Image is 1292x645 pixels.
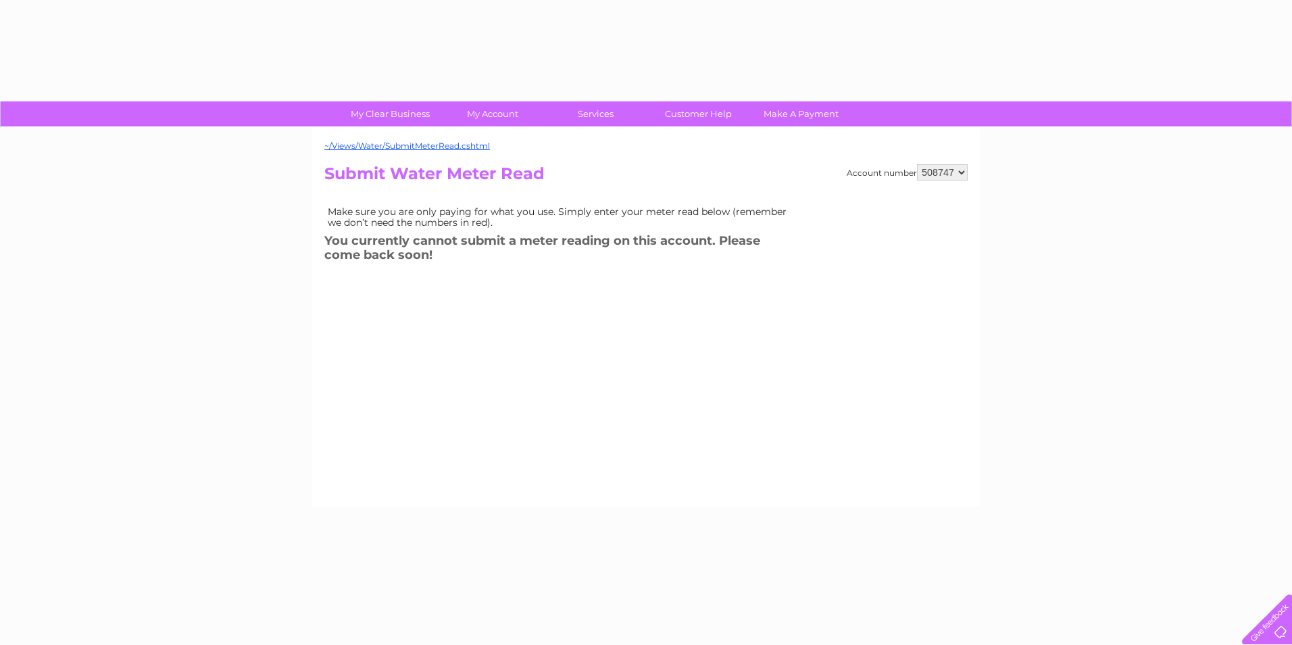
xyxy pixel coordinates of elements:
[324,141,490,151] a: ~/Views/Water/SubmitMeterRead.cshtml
[324,164,968,190] h2: Submit Water Meter Read
[540,101,651,126] a: Services
[324,231,797,268] h3: You currently cannot submit a meter reading on this account. Please come back soon!
[847,164,968,181] div: Account number
[324,203,797,231] td: Make sure you are only paying for what you use. Simply enter your meter read below (remember we d...
[437,101,549,126] a: My Account
[643,101,754,126] a: Customer Help
[745,101,857,126] a: Make A Payment
[334,101,446,126] a: My Clear Business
